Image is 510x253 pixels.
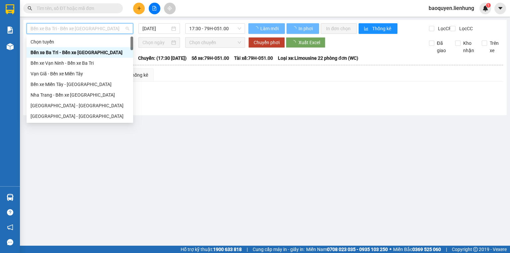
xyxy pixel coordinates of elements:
span: | [247,246,248,253]
button: In phơi [287,23,319,34]
input: 12/10/2025 [142,25,170,32]
input: Tìm tên, số ĐT hoặc mã đơn [37,5,115,12]
div: Nha Trang - Bến xe Miền Tây [27,90,133,100]
span: loading [292,26,297,31]
button: aim [164,3,176,14]
div: Bến xe Vạn Ninh - Bến xe Ba Tri [31,59,129,67]
img: solution-icon [7,27,14,34]
span: Số xe: 79H-051.00 [192,54,229,62]
div: Bến xe Ba Tri - Bến xe Vạn Ninh [27,47,133,58]
button: bar-chartThống kê [359,23,397,34]
span: Tài xế: 79H-051.00 [234,54,273,62]
input: Chọn ngày [142,39,170,46]
span: message [7,239,13,245]
div: Tịnh Biên - Khánh Hòa [27,100,133,111]
button: Làm mới [248,23,285,34]
span: 1 [487,3,489,8]
div: Bến xe Vạn Ninh - Bến xe Ba Tri [27,58,133,68]
img: warehouse-icon [7,43,14,50]
span: file-add [152,6,157,11]
div: Bến xe Miền Tây - Nha Trang [27,79,133,90]
button: caret-down [494,3,506,14]
span: copyright [473,247,478,252]
sup: 1 [486,3,491,8]
img: icon-new-feature [482,5,488,11]
div: Chọn tuyến [31,38,129,45]
span: question-circle [7,209,13,215]
button: plus [133,3,145,14]
div: Thống kê [129,71,148,79]
div: [GEOGRAPHIC_DATA] - [GEOGRAPHIC_DATA] [31,113,129,120]
span: Miền Nam [306,246,388,253]
span: Thống kê [372,25,392,32]
button: In đơn chọn [321,23,357,34]
span: Làm mới [260,25,280,32]
span: search [28,6,32,11]
span: Cung cấp máy in - giấy in: [253,246,304,253]
span: Kho nhận [461,40,477,54]
span: Bến xe Ba Tri - Bến xe Vạn Ninh [31,24,129,34]
span: In phơi [298,25,314,32]
span: loading [254,26,259,31]
span: Đã giao [434,40,451,54]
span: Hỗ trợ kỹ thuật: [181,246,242,253]
span: Trên xe [487,40,503,54]
span: caret-down [497,5,503,11]
button: Xuất Excel [286,37,325,48]
span: bar-chart [364,26,370,32]
strong: 1900 633 818 [213,247,242,252]
span: Lọc CR [435,25,453,32]
span: Miền Bắc [393,246,441,253]
div: Vạn Giã - Bến xe Miền Tây [27,68,133,79]
span: Chuyến: (17:30 [DATE]) [138,54,187,62]
div: [GEOGRAPHIC_DATA] - [GEOGRAPHIC_DATA] [31,102,129,109]
div: Vạn Giã - Bến xe Miền Tây [31,70,129,77]
strong: 0708 023 035 - 0935 103 250 [327,247,388,252]
div: Bến xe Ba Tri - Bến xe [GEOGRAPHIC_DATA] [31,49,129,56]
div: Nha Trang - Hà Tiên [27,111,133,122]
button: file-add [149,3,160,14]
span: plus [137,6,141,11]
strong: 0369 525 060 [412,247,441,252]
span: 17:30 - 79H-051.00 [189,24,241,34]
img: logo-vxr [6,4,14,14]
div: Chọn tuyến [27,37,133,47]
img: warehouse-icon [7,194,14,201]
span: ⚪️ [389,248,391,251]
div: Bến xe Miền Tây - [GEOGRAPHIC_DATA] [31,81,129,88]
span: Loại xe: Limousine 22 phòng đơn (WC) [278,54,358,62]
span: baoquyen.lienhung [423,4,479,12]
span: | [446,246,447,253]
div: Nha Trang - Bến xe [GEOGRAPHIC_DATA] [31,91,129,99]
span: Chọn chuyến [189,38,241,47]
span: aim [167,6,172,11]
span: Lọc CC [457,25,474,32]
button: Chuyển phơi [248,37,285,48]
span: notification [7,224,13,230]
